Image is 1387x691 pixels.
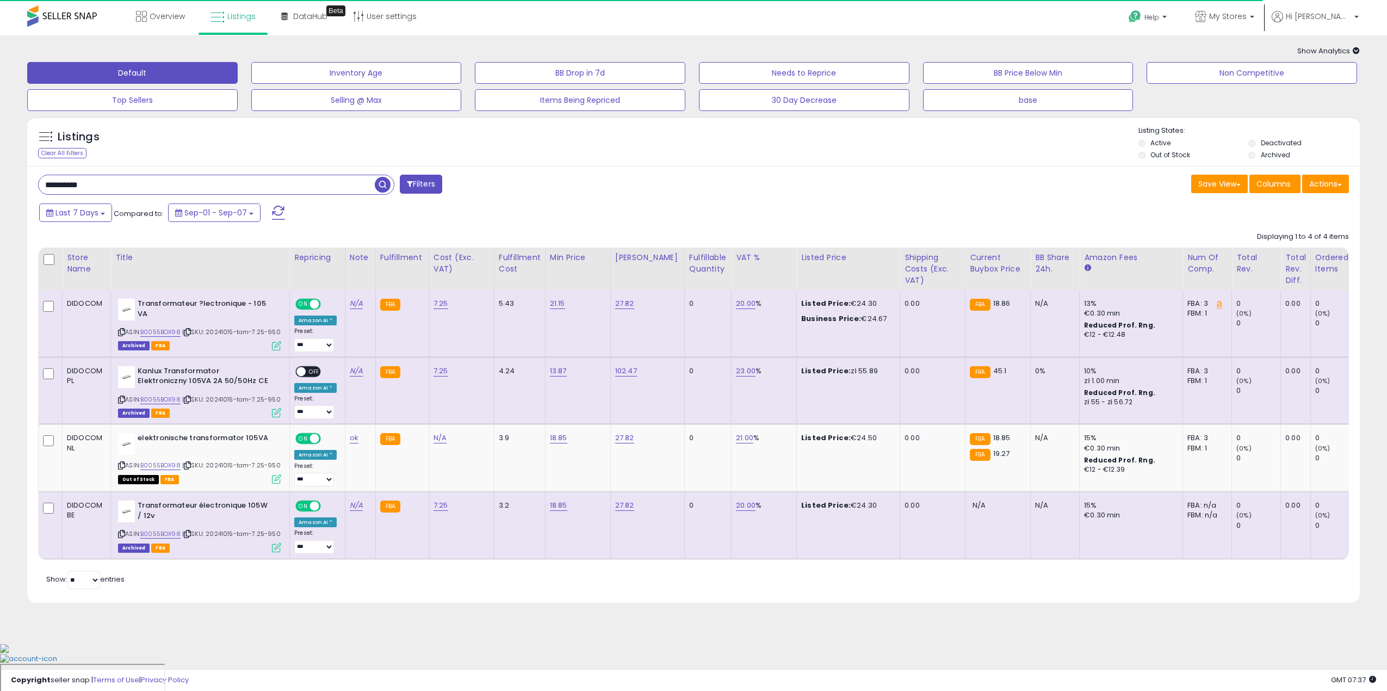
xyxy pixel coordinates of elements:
div: DIDOCOM PL [67,366,102,386]
div: Clear All Filters [38,148,86,158]
button: Selling @ Max [251,89,462,111]
div: 4.24 [499,366,537,376]
small: (0%) [1315,511,1330,520]
button: Columns [1249,175,1301,193]
div: Store Name [67,252,106,275]
div: €24.30 [801,501,891,510]
span: Show: entries [46,574,125,584]
div: 0 [689,433,723,443]
div: €24.67 [801,314,891,324]
div: DIDOCOM NL [67,433,102,453]
b: Listed Price: [801,366,851,376]
span: N/A [973,500,986,510]
div: 0.00 [905,501,957,510]
div: Title [115,252,285,263]
div: 0 [1236,433,1280,443]
b: Reduced Prof. Rng. [1084,388,1155,397]
button: Default [27,62,238,84]
a: 18.85 [550,433,567,443]
div: €12 - €12.48 [1084,330,1174,340]
div: FBA: n/a [1187,501,1223,510]
div: €0.30 min [1084,443,1174,453]
span: Listings that have been deleted from Seller Central [118,409,150,418]
div: % [736,366,788,376]
div: Current Buybox Price [970,252,1026,275]
div: Fulfillable Quantity [689,252,727,275]
div: 0.00 [1285,501,1302,510]
div: 0 [1315,501,1359,510]
div: DIDOCOM [67,299,102,309]
button: Inventory Age [251,62,462,84]
div: Amazon AI * [294,316,337,325]
div: 0.00 [1285,433,1302,443]
small: (0%) [1315,444,1330,453]
div: 0 [1236,299,1280,309]
b: elektronische transformator 105VA [138,433,270,446]
div: 0 [689,299,723,309]
div: FBA: 3 [1187,433,1223,443]
div: 0 [1236,521,1280,530]
small: FBA [380,299,400,311]
a: 7.25 [434,298,448,309]
b: Reduced Prof. Rng. [1084,320,1155,330]
span: All listings that are currently out of stock and unavailable for purchase on Amazon [118,475,159,484]
div: €24.50 [801,433,891,443]
div: Preset: [294,462,337,487]
div: 15% [1084,501,1174,510]
a: N/A [350,500,363,511]
button: BB Price Below Min [923,62,1134,84]
small: FBA [970,366,990,378]
span: 19.27 [993,448,1010,459]
a: 23.00 [736,366,756,377]
i: Get Help [1128,10,1142,23]
button: Filters [400,175,442,194]
a: B0055BOX98 [140,461,181,470]
span: FBA [151,409,170,418]
div: Preset: [294,529,337,554]
div: 3.9 [499,433,537,443]
div: Amazon AI * [294,517,337,527]
div: 0 [1315,299,1359,309]
b: Listed Price: [801,298,851,309]
div: ASIN: [118,366,281,417]
div: Tooltip anchor [326,5,345,16]
label: Active [1150,138,1171,147]
div: 0 [689,366,723,376]
span: Compared to: [114,208,164,219]
p: Listing States: [1138,126,1360,136]
div: Amazon Fees [1084,252,1178,263]
div: 0.00 [905,433,957,443]
small: (0%) [1315,309,1330,318]
a: 21.15 [550,298,565,309]
span: DataHub [293,11,327,22]
b: Reduced Prof. Rng. [1084,455,1155,465]
a: 18.85 [550,500,567,511]
div: ASIN: [118,501,281,551]
span: FBA [160,475,179,484]
button: 30 Day Decrease [699,89,909,111]
a: 7.25 [434,500,448,511]
div: Total Rev. Diff. [1285,252,1306,286]
h5: Listings [58,129,100,145]
div: 0 [1315,433,1359,443]
div: 0.00 [1285,299,1302,309]
span: Sep-01 - Sep-07 [184,207,247,218]
span: Overview [150,11,185,22]
span: FBA [151,341,170,350]
div: 10% [1084,366,1174,376]
a: ok [350,433,358,443]
div: €24.30 [801,299,891,309]
label: Deactivated [1261,138,1302,147]
div: €0.30 min [1084,510,1174,520]
button: Needs to Reprice [699,62,909,84]
a: 20.00 [736,500,756,511]
small: FBA [970,433,990,445]
b: Business Price: [801,313,861,324]
button: base [923,89,1134,111]
a: Help [1120,2,1178,35]
div: FBM: n/a [1187,510,1223,520]
button: Non Competitive [1147,62,1357,84]
a: 21.00 [736,433,753,443]
div: Listed Price [801,252,895,263]
small: Amazon Fees. [1084,263,1091,273]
